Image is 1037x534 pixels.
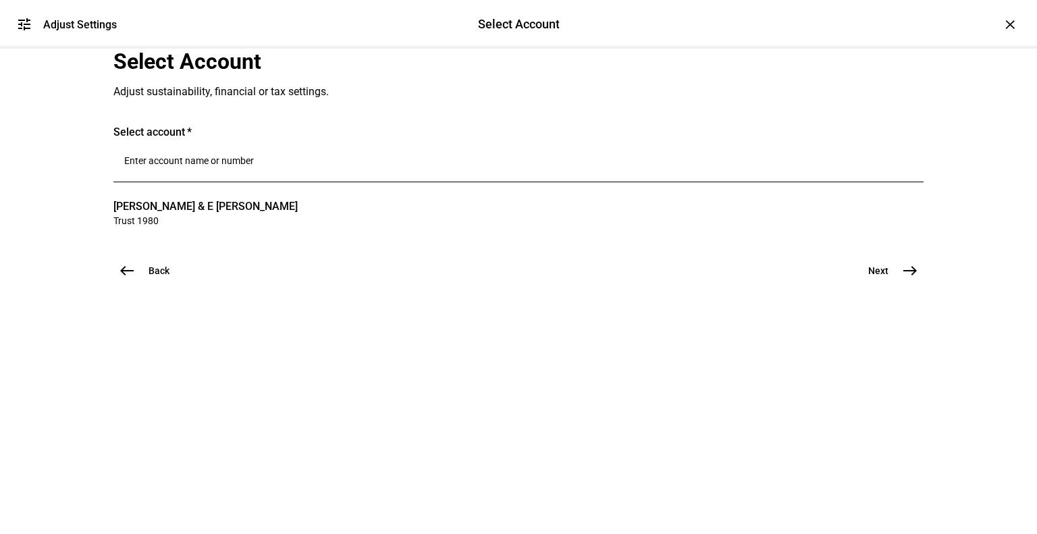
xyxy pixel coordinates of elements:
button: Back [113,257,186,284]
div: Select Account [478,16,560,33]
span: [PERSON_NAME] & E [PERSON_NAME] [113,198,298,214]
span: Trust 1980 [113,214,298,227]
div: Select Account [113,49,721,74]
mat-icon: east [902,263,918,279]
mat-icon: tune [16,16,32,32]
span: Next [868,264,888,277]
div: Adjust sustainability, financial or tax settings. [113,85,721,99]
div: Adjust Settings [43,18,117,31]
input: Number [124,155,913,166]
span: Back [149,264,169,277]
div: Select account [113,126,924,139]
div: × [999,14,1021,35]
button: Next [852,257,924,284]
mat-icon: west [119,263,135,279]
